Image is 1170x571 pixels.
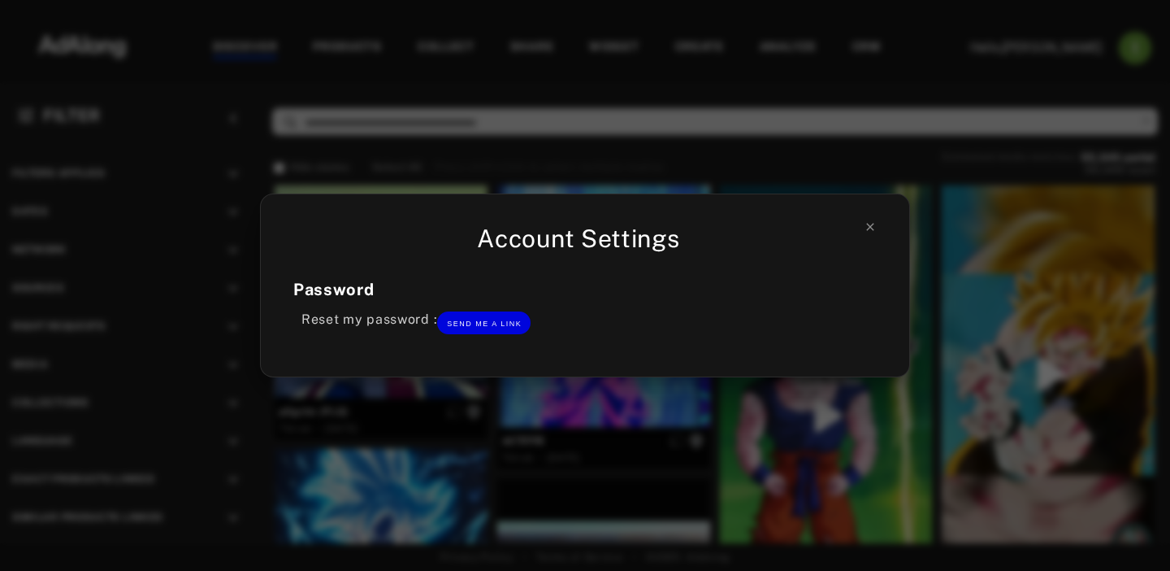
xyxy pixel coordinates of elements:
[293,220,864,257] div: Account Settings
[293,277,869,302] div: Password
[293,310,869,334] div: Reset my password :
[447,320,522,328] span: Send me a link
[1089,493,1170,571] iframe: Chat Widget
[437,312,531,334] button: Send me a link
